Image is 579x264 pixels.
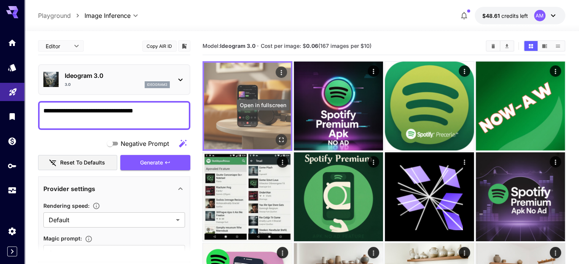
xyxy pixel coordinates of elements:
[65,71,170,80] p: Ideogram 3.0
[475,7,565,24] button: $48.61419AM
[368,156,379,168] div: Actions
[277,247,288,258] div: Actions
[550,247,561,258] div: Actions
[294,152,383,241] img: 2Q==
[524,41,538,51] button: Show images in grid view
[43,180,185,198] div: Provider settings
[204,63,291,149] img: Z
[43,184,95,193] p: Provider settings
[550,65,561,77] div: Actions
[368,247,379,258] div: Actions
[46,42,69,50] span: Editor
[385,62,474,150] img: 9k=
[368,65,379,77] div: Actions
[8,38,17,47] div: Home
[294,62,383,150] img: 2Q==
[459,65,470,77] div: Actions
[486,41,500,51] button: Clear Images
[85,11,131,20] span: Image Inference
[306,43,318,49] b: 0.06
[120,155,190,171] button: Generate
[38,11,71,20] a: Playground
[459,247,470,258] div: Actions
[482,12,528,20] div: $48.61419
[482,13,501,19] span: $48.61
[551,41,565,51] button: Show images in list view
[43,202,89,209] span: Rendering speed :
[147,82,167,87] p: ideogram3
[523,40,565,52] div: Show images in grid viewShow images in video viewShow images in list view
[38,155,117,171] button: Reset to defaults
[8,63,17,72] div: Models
[237,100,289,111] div: Open in fullscreen
[43,68,185,91] div: Ideogram 3.03.0ideogram3
[476,152,565,241] img: 2Q==
[476,62,565,150] img: 9k=
[38,11,85,20] nav: breadcrumb
[181,41,188,51] button: Add to library
[550,156,561,168] div: Actions
[121,139,169,148] span: Negative Prompt
[261,43,372,49] span: Cost per image: $ (167 images per $10)
[501,13,528,19] span: credits left
[538,41,551,51] button: Show images in video view
[8,112,17,121] div: Library
[49,215,173,224] span: Default
[65,82,71,87] p: 3.0
[203,152,292,241] img: 2Q==
[8,226,17,236] div: Settings
[142,41,177,52] button: Copy AIR ID
[8,186,17,195] div: Usage
[220,43,255,49] b: Ideogram 3.0
[500,41,514,51] button: Download All
[8,136,17,146] div: Wallet
[257,41,259,51] p: ·
[203,43,255,49] span: Model:
[277,156,288,168] div: Actions
[276,66,287,78] div: Actions
[7,247,17,256] button: Expand sidebar
[8,85,18,94] div: Playground
[140,158,163,168] span: Generate
[486,40,514,52] div: Clear ImagesDownload All
[8,161,17,171] div: API Keys
[276,134,287,145] div: Open in fullscreen
[43,235,82,242] span: Magic prompt :
[534,10,546,21] div: AM
[459,156,470,168] div: Actions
